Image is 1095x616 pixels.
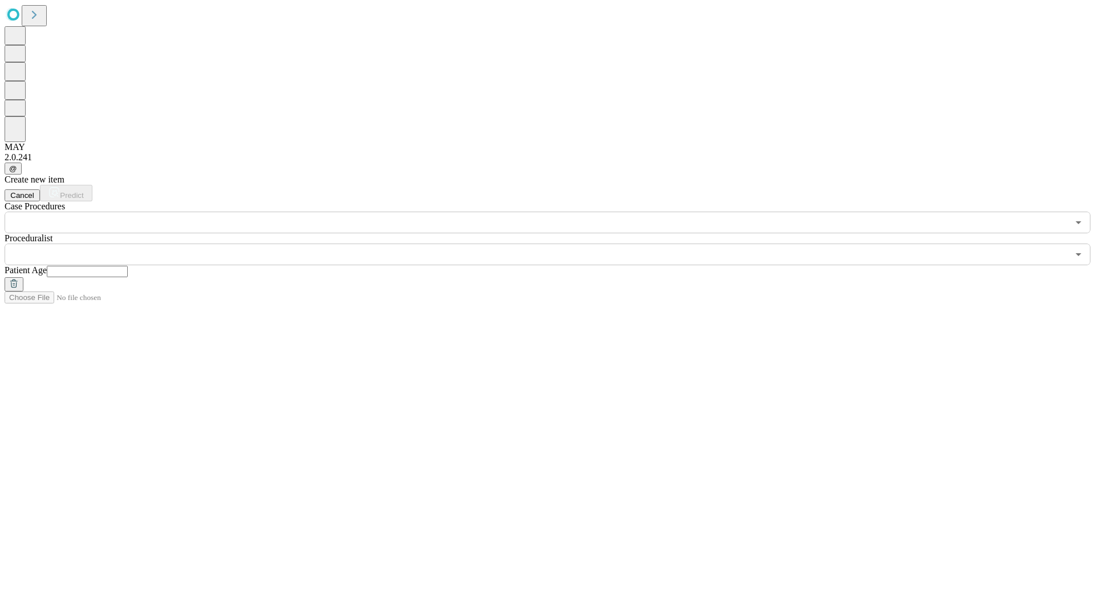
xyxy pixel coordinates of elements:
[5,152,1090,163] div: 2.0.241
[1070,214,1086,230] button: Open
[5,201,65,211] span: Scheduled Procedure
[5,142,1090,152] div: MAY
[1070,246,1086,262] button: Open
[5,189,40,201] button: Cancel
[5,163,22,175] button: @
[5,233,52,243] span: Proceduralist
[10,191,34,200] span: Cancel
[40,185,92,201] button: Predict
[9,164,17,173] span: @
[60,191,83,200] span: Predict
[5,175,64,184] span: Create new item
[5,265,47,275] span: Patient Age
